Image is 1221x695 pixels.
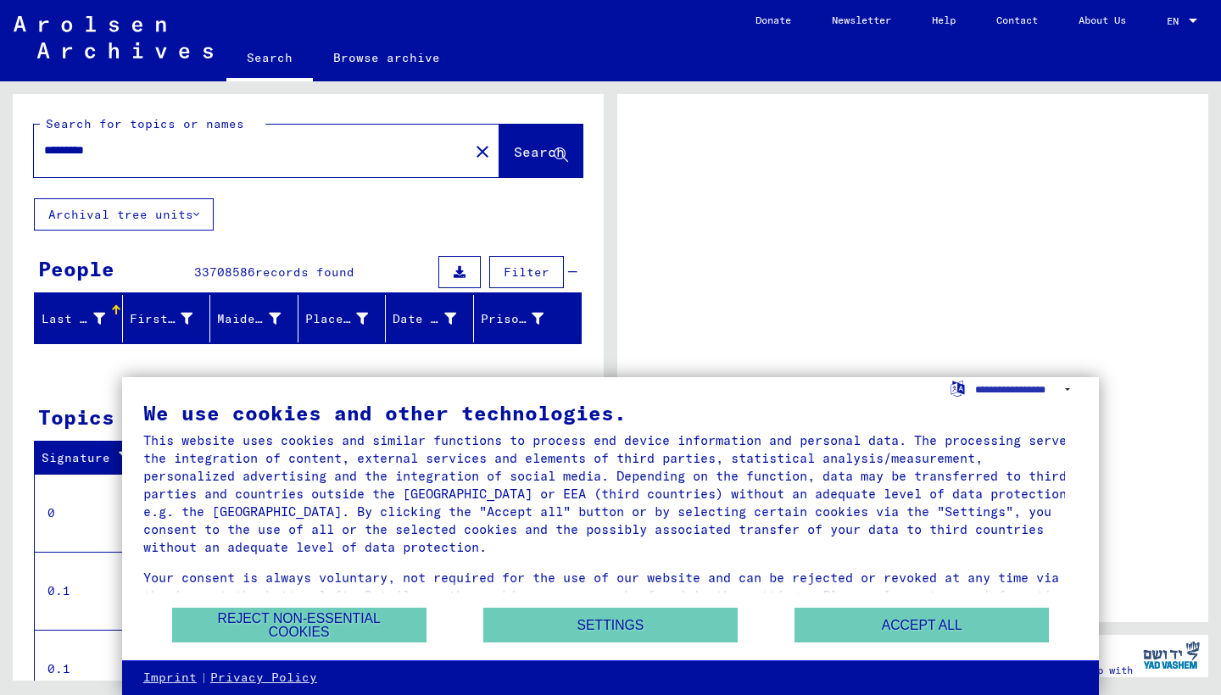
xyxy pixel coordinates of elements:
div: Date of Birth [393,305,477,332]
div: Your consent is always voluntary, not required for the use of our website and can be rejected or ... [143,569,1078,622]
img: Arolsen_neg.svg [14,16,213,58]
div: Date of Birth [393,310,456,328]
button: Search [499,125,583,177]
div: First Name [130,310,193,328]
div: Signature [42,445,155,472]
span: records found [255,264,354,280]
div: Topics [38,402,114,432]
td: 0 [35,474,152,552]
button: Settings [483,608,738,642]
span: 33708586 [194,264,255,280]
mat-header-cell: Maiden Name [210,295,298,342]
img: yv_logo.png [1140,634,1203,676]
a: Browse archive [313,37,460,78]
div: First Name [130,305,215,332]
mat-label: Search for topics or names [46,116,244,131]
div: Place of Birth [305,310,369,328]
div: We use cookies and other technologies. [143,403,1078,423]
mat-header-cell: Last Name [35,295,123,342]
div: People [38,253,114,284]
span: Search [514,143,565,160]
mat-icon: close [472,142,493,162]
mat-header-cell: Prisoner # [474,295,582,342]
mat-header-cell: Date of Birth [386,295,474,342]
div: Place of Birth [305,305,390,332]
a: Privacy Policy [210,670,317,687]
span: Filter [504,264,549,280]
div: Maiden Name [217,310,281,328]
div: Signature [42,449,138,467]
div: Last Name [42,310,105,328]
a: Imprint [143,670,197,687]
td: 0.1 [35,552,152,630]
button: Archival tree units [34,198,214,231]
button: Filter [489,256,564,288]
div: This website uses cookies and similar functions to process end device information and personal da... [143,431,1078,556]
a: Search [226,37,313,81]
div: Prisoner # [481,305,566,332]
span: EN [1167,15,1185,27]
button: Accept all [794,608,1049,642]
mat-header-cell: Place of Birth [298,295,387,342]
mat-header-cell: First Name [123,295,211,342]
div: Last Name [42,305,126,332]
div: Maiden Name [217,305,302,332]
button: Reject non-essential cookies [172,608,427,642]
button: Clear [466,134,499,168]
div: Prisoner # [481,310,544,328]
